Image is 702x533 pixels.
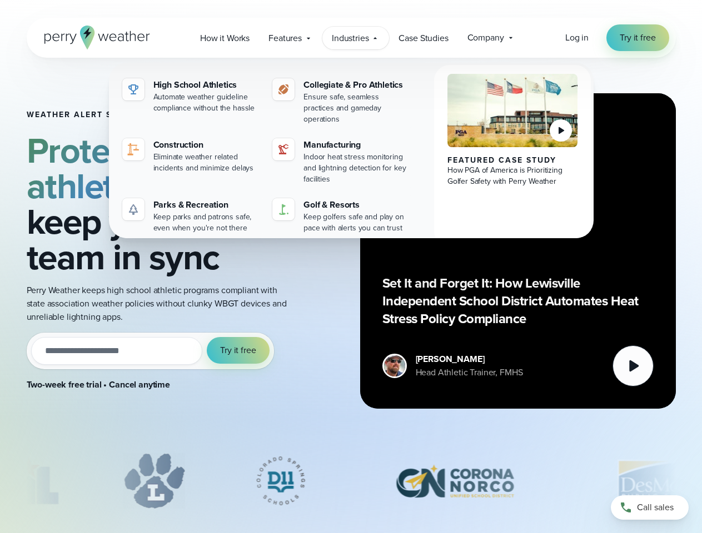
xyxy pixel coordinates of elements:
[127,143,140,156] img: construction perry weather
[303,92,410,125] div: Ensure safe, seamless practices and gameday operations
[268,32,302,45] span: Features
[611,495,689,520] a: Call sales
[606,24,669,51] a: Try it free
[123,453,185,509] div: 2 of 12
[376,453,534,509] div: 4 of 12
[277,203,290,216] img: golf-iconV2.svg
[376,453,534,509] img: Corona-Norco-Unified-School-District.svg
[118,74,264,118] a: High School Athletics Automate weather guideline compliance without the hassle
[207,337,269,364] button: Try it free
[27,124,264,212] strong: Protect student athletes
[447,165,578,187] div: How PGA of America is Prioritizing Golfer Safety with Perry Weather
[220,344,256,357] span: Try it free
[27,110,287,119] h1: Weather Alert System for High School Athletics
[268,74,414,129] a: Collegiate & Pro Athletics Ensure safe, seamless practices and gameday operations
[268,194,414,238] a: Golf & Resorts Keep golfers safe and play on pace with alerts you can trust
[447,74,578,147] img: PGA of America
[153,138,260,152] div: Construction
[303,138,410,152] div: Manufacturing
[303,78,410,92] div: Collegiate & Pro Athletics
[153,212,260,234] div: Keep parks and patrons safe, even when you're not there
[153,92,260,114] div: Automate weather guideline compliance without the hassle
[389,27,457,49] a: Case Studies
[416,353,523,366] div: [PERSON_NAME]
[303,198,410,212] div: Golf & Resorts
[191,27,259,49] a: How it Works
[238,453,322,509] div: 3 of 12
[399,32,448,45] span: Case Studies
[27,378,171,391] strong: Two-week free trial • Cancel anytime
[434,65,591,247] a: PGA of America Featured Case Study How PGA of America is Prioritizing Golfer Safety with Perry We...
[303,152,410,185] div: Indoor heat stress monitoring and lightning detection for key facilities
[384,355,405,376] img: cody-henschke-headshot
[118,194,264,238] a: Parks & Recreation Keep parks and patrons safe, even when you're not there
[27,453,676,514] div: slideshow
[620,31,655,44] span: Try it free
[382,274,654,328] p: Set It and Forget It: How Lewisville Independent School District Automates Heat Stress Policy Com...
[277,83,290,96] img: proathletics-icon@2x-1.svg
[416,366,523,379] div: Head Athletic Trainer, FMHS
[127,203,140,216] img: parks-icon-grey.svg
[565,31,589,44] a: Log in
[127,83,140,96] img: highschool-icon.svg
[153,152,260,174] div: Eliminate weather related incidents and minimize delays
[27,284,287,324] p: Perry Weather keeps high school athletic programs compliant with state association weather polici...
[118,134,264,178] a: construction perry weather Construction Eliminate weather related incidents and minimize delays
[200,32,250,45] span: How it Works
[268,134,414,189] a: Manufacturing Indoor heat stress monitoring and lightning detection for key facilities
[153,78,260,92] div: High School Athletics
[447,156,578,165] div: Featured Case Study
[637,501,674,514] span: Call sales
[467,31,504,44] span: Company
[332,32,369,45] span: Industries
[303,212,410,234] div: Keep golfers safe and play on pace with alerts you can trust
[277,143,290,156] img: mining-icon@2x.svg
[153,198,260,212] div: Parks & Recreation
[238,453,322,509] img: Colorado-Springs-School-District.svg
[27,133,287,275] h2: and keep your team in sync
